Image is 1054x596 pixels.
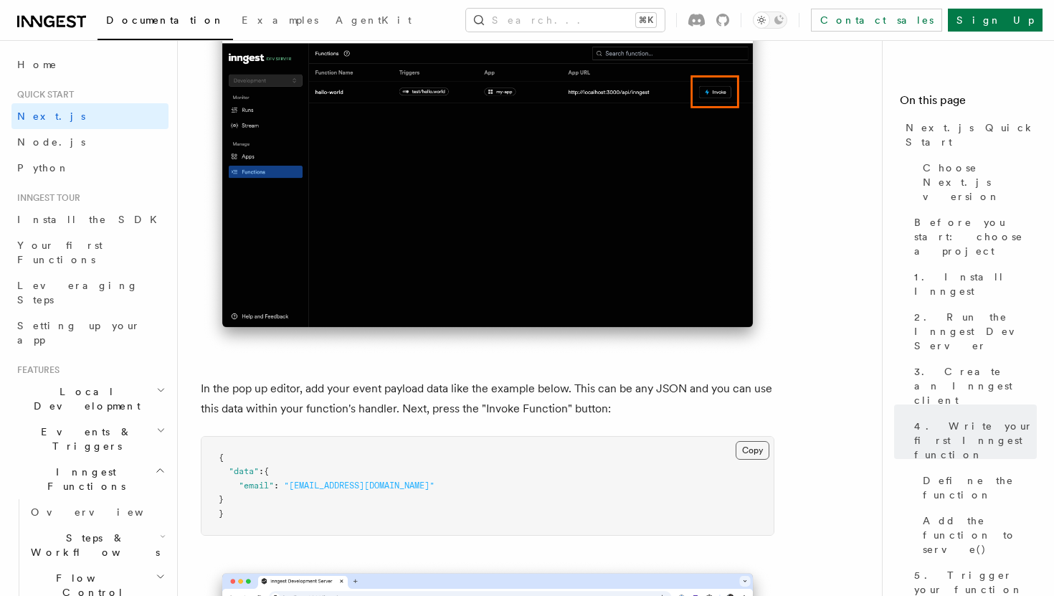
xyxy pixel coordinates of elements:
span: 1. Install Inngest [914,270,1037,298]
span: Next.js Quick Start [906,120,1037,149]
a: Sign Up [948,9,1043,32]
button: Steps & Workflows [25,525,168,565]
span: "data" [229,466,259,476]
span: Python [17,162,70,174]
span: Inngest tour [11,192,80,204]
p: In the pop up editor, add your event payload data like the example below. This can be any JSON an... [201,379,774,419]
a: Define the function [917,468,1037,508]
span: } [219,494,224,504]
a: Next.js Quick Start [900,115,1037,155]
a: Choose Next.js version [917,155,1037,209]
span: Before you start: choose a project [914,215,1037,258]
span: "email" [239,481,274,491]
span: Choose Next.js version [923,161,1037,204]
button: Toggle dark mode [753,11,787,29]
kbd: ⌘K [636,13,656,27]
a: Before you start: choose a project [908,209,1037,264]
span: Node.js [17,136,85,148]
a: Overview [25,499,168,525]
h4: On this page [900,92,1037,115]
a: Leveraging Steps [11,273,168,313]
button: Events & Triggers [11,419,168,459]
span: Define the function [923,473,1037,502]
a: Your first Functions [11,232,168,273]
button: Copy [736,441,769,460]
a: 1. Install Inngest [908,264,1037,304]
span: Examples [242,14,318,26]
span: Add the function to serve() [923,514,1037,557]
span: Steps & Workflows [25,531,160,559]
button: Search...⌘K [466,9,665,32]
a: Install the SDK [11,207,168,232]
button: Inngest Functions [11,459,168,499]
a: Documentation [98,4,233,40]
a: 3. Create an Inngest client [908,359,1037,413]
a: Next.js [11,103,168,129]
a: 4. Write your first Inngest function [908,413,1037,468]
span: 2. Run the Inngest Dev Server [914,310,1037,353]
span: Local Development [11,384,156,413]
a: Home [11,52,168,77]
span: Next.js [17,110,85,122]
span: Features [11,364,60,376]
a: AgentKit [327,4,420,39]
span: { [219,453,224,463]
span: Home [17,57,57,72]
span: } [219,509,224,519]
span: Inngest Functions [11,465,155,493]
span: { [264,466,269,476]
a: 2. Run the Inngest Dev Server [908,304,1037,359]
span: 3. Create an Inngest client [914,364,1037,407]
button: Local Development [11,379,168,419]
span: Setting up your app [17,320,141,346]
span: Overview [31,506,179,518]
span: Quick start [11,89,74,100]
a: Examples [233,4,327,39]
a: Python [11,155,168,181]
a: Add the function to serve() [917,508,1037,562]
span: Your first Functions [17,240,103,265]
span: Install the SDK [17,214,166,225]
span: 4. Write your first Inngest function [914,419,1037,462]
a: Contact sales [811,9,942,32]
span: Leveraging Steps [17,280,138,306]
span: : [259,466,264,476]
a: Node.js [11,129,168,155]
span: "[EMAIL_ADDRESS][DOMAIN_NAME]" [284,481,435,491]
span: Events & Triggers [11,425,156,453]
span: Documentation [106,14,224,26]
span: : [274,481,279,491]
span: AgentKit [336,14,412,26]
a: Setting up your app [11,313,168,353]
